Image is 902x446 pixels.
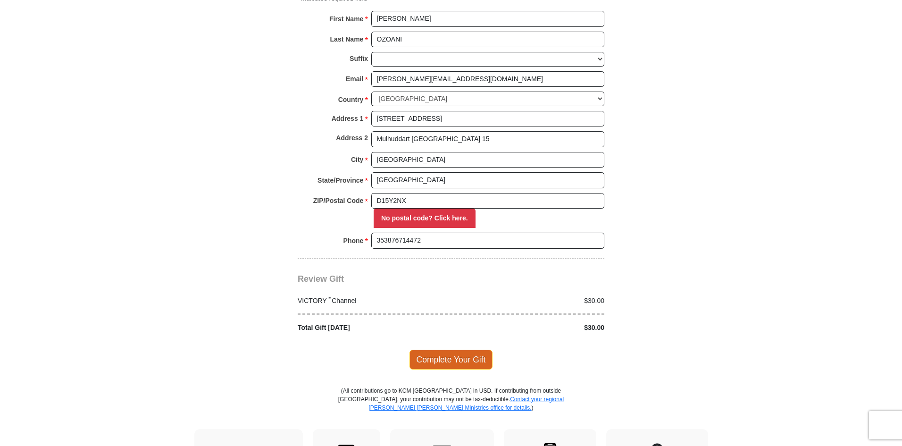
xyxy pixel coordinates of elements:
strong: Email [346,72,363,85]
div: Total Gift [DATE] [293,323,451,333]
strong: Address 2 [336,131,368,144]
span: No postal code? Click here. [374,209,476,228]
strong: State/Province [317,174,363,187]
strong: First Name [329,12,363,25]
strong: Country [338,93,364,106]
strong: Phone [343,234,364,247]
div: $30.00 [451,296,610,306]
p: (All contributions go to KCM [GEOGRAPHIC_DATA] in USD. If contributing from outside [GEOGRAPHIC_D... [338,387,564,429]
strong: Address 1 [332,112,364,125]
span: Review Gift [298,274,344,284]
a: Contact your regional [PERSON_NAME] [PERSON_NAME] Ministries office for details. [368,396,564,411]
strong: City [351,153,363,166]
sup: ™ [327,295,332,301]
div: $30.00 [451,323,610,333]
strong: Suffix [350,52,368,65]
strong: ZIP/Postal Code [313,194,364,207]
div: VICTORY Channel [293,296,451,306]
span: Complete Your Gift [409,350,493,370]
strong: Last Name [330,33,364,46]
